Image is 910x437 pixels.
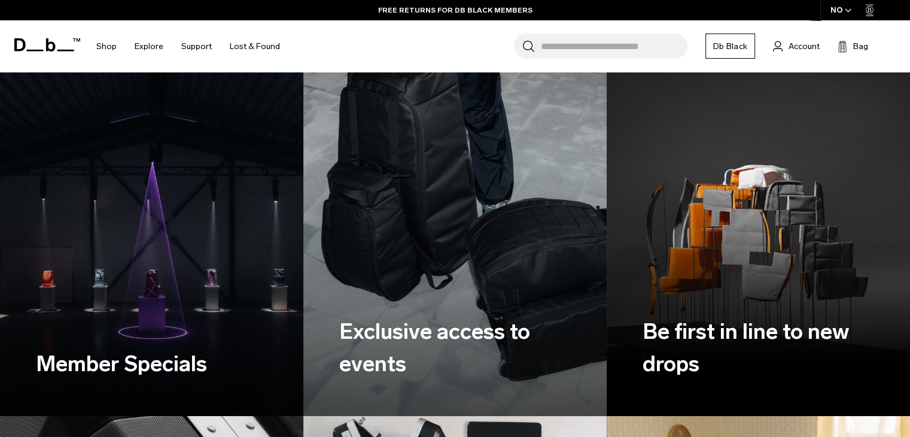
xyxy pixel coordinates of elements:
[230,25,280,68] a: Lost & Found
[339,315,555,380] h3: Exclusive access to events
[87,20,289,72] nav: Main Navigation
[378,5,532,16] a: FREE RETURNS FOR DB BLACK MEMBERS
[96,25,117,68] a: Shop
[36,348,251,380] h3: Member Specials
[838,39,868,53] button: Bag
[789,40,820,53] span: Account
[181,25,212,68] a: Support
[853,40,868,53] span: Bag
[773,39,820,53] a: Account
[135,25,163,68] a: Explore
[643,315,858,380] h3: Be first in line to new drops
[705,34,755,59] a: Db Black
